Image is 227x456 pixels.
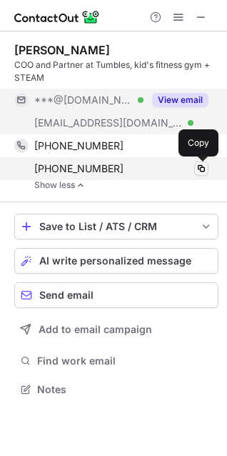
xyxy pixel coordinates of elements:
button: Notes [14,380,218,400]
span: ***@[DOMAIN_NAME] [34,94,133,106]
span: AI write personalized message [39,255,191,267]
span: Send email [39,289,94,301]
span: [PHONE_NUMBER] [34,162,123,175]
button: Reveal Button [152,93,208,107]
button: Add to email campaign [14,317,218,342]
span: [EMAIL_ADDRESS][DOMAIN_NAME] [34,117,183,129]
div: [PERSON_NAME] [14,43,110,57]
button: Send email [14,282,218,308]
button: Find work email [14,351,218,371]
img: - [76,180,85,190]
span: Notes [37,383,213,396]
div: Save to List / ATS / CRM [39,221,193,232]
span: Add to email campaign [39,324,152,335]
span: Find work email [37,355,213,367]
img: ContactOut v5.3.10 [14,9,100,26]
button: AI write personalized message [14,248,218,274]
button: save-profile-one-click [14,214,218,239]
div: COO and Partner at Tumbles, kid's fitness gym + STEAM [14,59,218,84]
a: Show less [34,180,218,190]
span: [PHONE_NUMBER] [34,139,123,152]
